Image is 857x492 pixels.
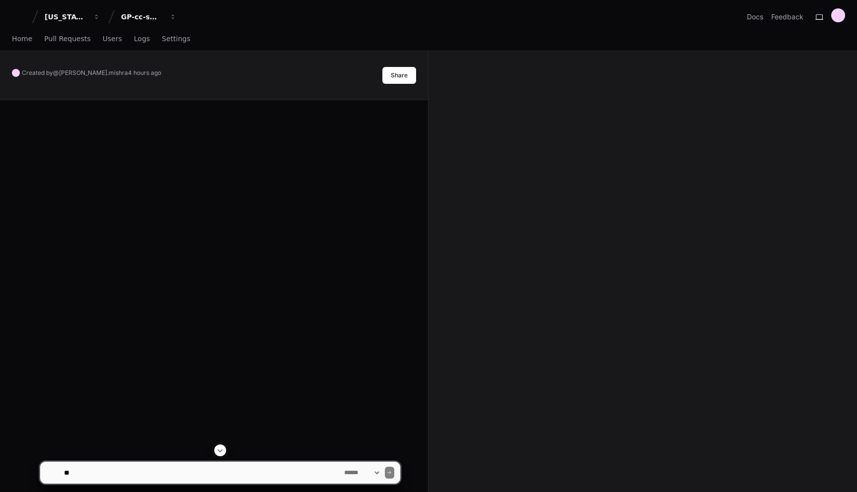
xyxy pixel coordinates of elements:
[771,12,803,22] button: Feedback
[53,69,59,76] span: @
[44,36,90,42] span: Pull Requests
[121,12,164,22] div: GP-cc-sml-apps
[162,36,190,42] span: Settings
[747,12,763,22] a: Docs
[22,69,161,77] span: Created by
[44,28,90,51] a: Pull Requests
[382,67,416,84] button: Share
[12,36,32,42] span: Home
[134,36,150,42] span: Logs
[45,12,87,22] div: [US_STATE] Pacific
[134,28,150,51] a: Logs
[103,36,122,42] span: Users
[41,8,104,26] button: [US_STATE] Pacific
[117,8,181,26] button: GP-cc-sml-apps
[59,69,128,76] span: [PERSON_NAME].mishra
[162,28,190,51] a: Settings
[103,28,122,51] a: Users
[12,28,32,51] a: Home
[128,69,161,76] span: 4 hours ago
